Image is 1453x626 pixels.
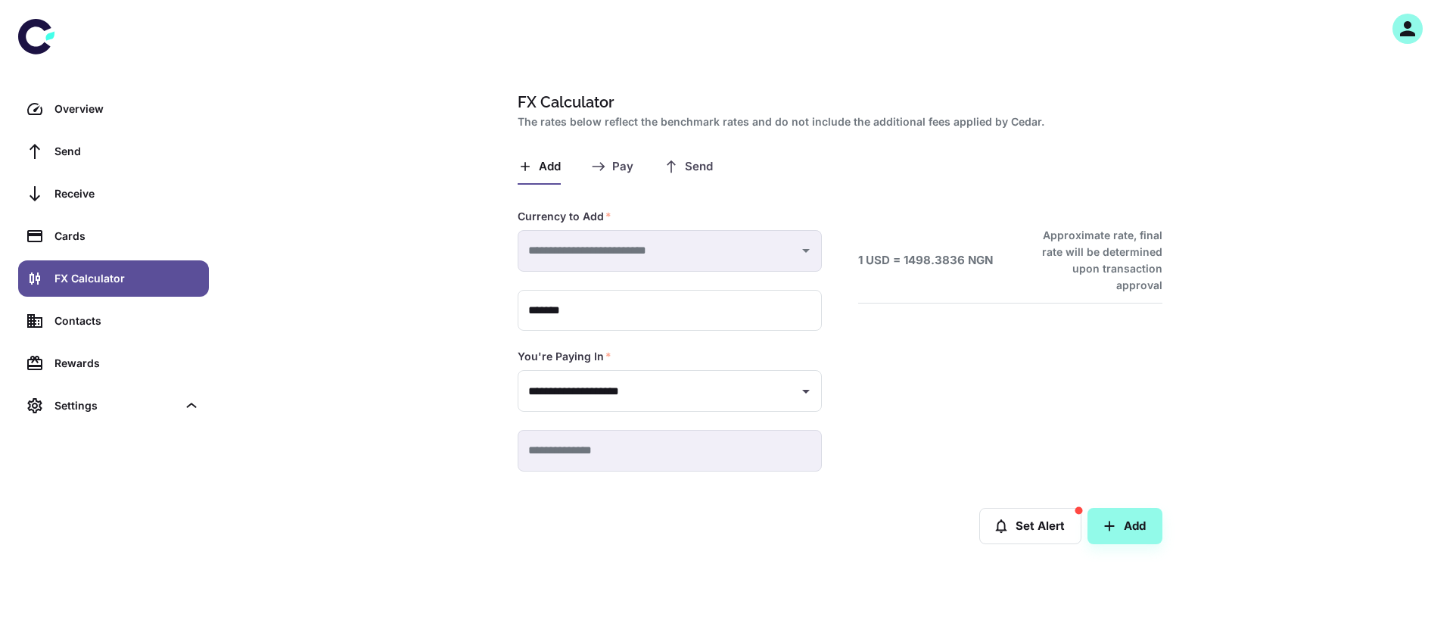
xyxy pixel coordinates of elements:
a: Receive [18,176,209,212]
h1: FX Calculator [518,91,1156,114]
a: Rewards [18,345,209,382]
span: Send [685,160,713,174]
a: Cards [18,218,209,254]
div: Cards [54,228,200,244]
button: Add [1087,508,1162,544]
div: Overview [54,101,200,117]
h6: 1 USD = 1498.3836 NGN [858,252,993,269]
h2: The rates below reflect the benchmark rates and do not include the additional fees applied by Cedar. [518,114,1156,130]
button: Open [795,381,817,402]
label: Currency to Add [518,209,611,224]
div: Rewards [54,355,200,372]
div: Contacts [54,313,200,329]
div: FX Calculator [54,270,200,287]
a: Overview [18,91,209,127]
a: Contacts [18,303,209,339]
div: Receive [54,185,200,202]
div: Settings [54,397,177,414]
div: Settings [18,388,209,424]
h6: Approximate rate, final rate will be determined upon transaction approval [1025,227,1162,294]
div: Send [54,143,200,160]
label: You're Paying In [518,349,611,364]
a: Send [18,133,209,170]
a: FX Calculator [18,260,209,297]
span: Pay [612,160,633,174]
span: Add [539,160,561,174]
button: Set Alert [979,508,1081,544]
